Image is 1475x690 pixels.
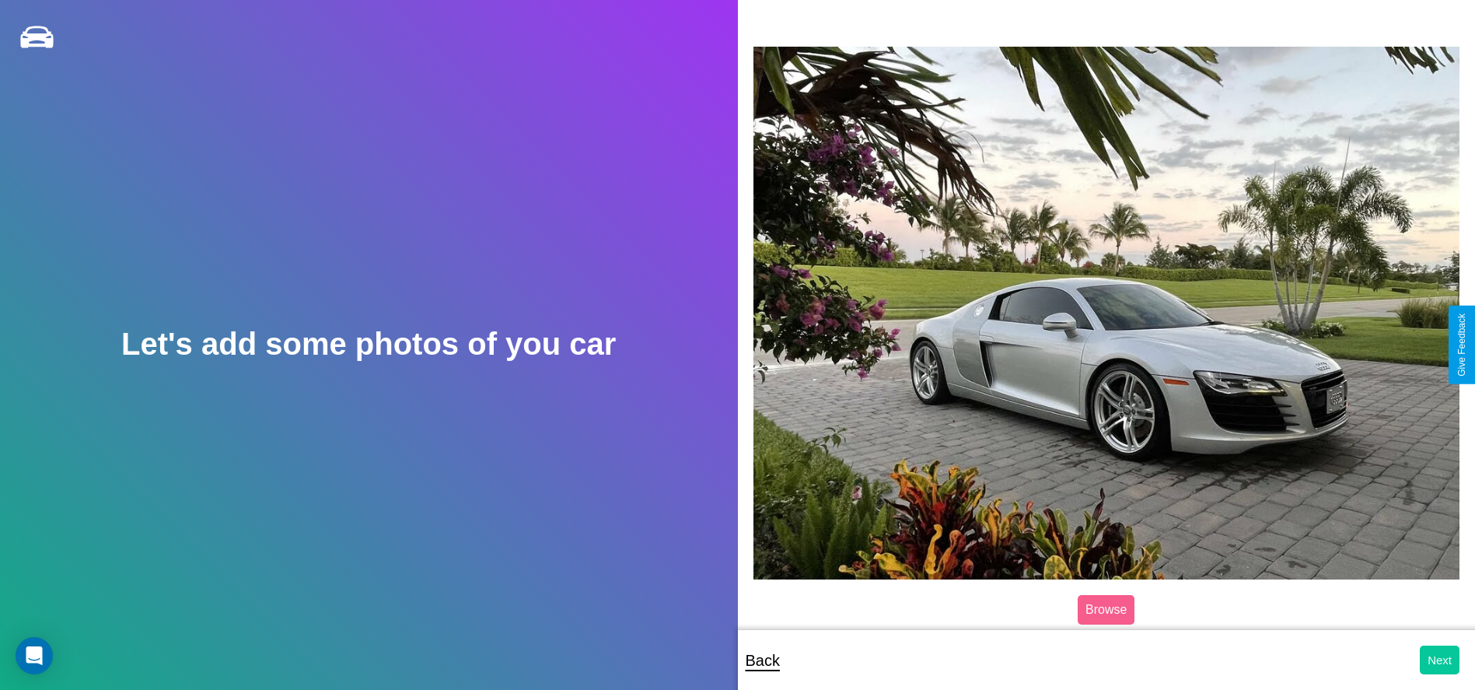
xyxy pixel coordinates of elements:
[753,47,1460,580] img: posted
[16,637,53,674] div: Open Intercom Messenger
[1420,646,1459,674] button: Next
[1078,595,1134,625] label: Browse
[746,646,780,674] p: Back
[121,327,616,362] h2: Let's add some photos of you car
[1456,313,1467,377] div: Give Feedback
